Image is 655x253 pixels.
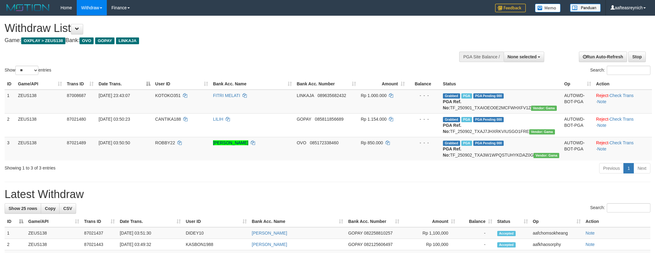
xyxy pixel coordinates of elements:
a: FITRI MELATI [213,93,240,98]
span: [DATE] 03:50:50 [99,140,130,145]
td: 1 [5,90,15,114]
span: OVO [297,140,306,145]
b: PGA Ref. No: [443,146,461,158]
span: OXPLAY > ZEUS138 [21,37,65,44]
th: Balance: activate to sort column ascending [458,216,495,227]
th: Date Trans.: activate to sort column ascending [117,216,183,227]
label: Search: [590,66,650,75]
a: 1 [623,163,634,173]
button: None selected [504,52,545,62]
span: Marked by aafchomsokheang [461,141,472,146]
a: Previous [599,163,624,173]
a: Reject [596,93,608,98]
span: Grabbed [443,93,460,99]
span: Vendor URL: https://trx31.1velocity.biz [531,106,557,111]
span: OVO [79,37,94,44]
span: ROBBY22 [155,140,175,145]
th: Status: activate to sort column ascending [495,216,530,227]
a: Note [597,99,607,104]
span: Grabbed [443,141,460,146]
span: Copy 082258810257 to clipboard [364,231,393,235]
span: GOPAY [348,242,362,247]
th: Op: activate to sort column ascending [530,216,583,227]
select: Showentries [15,66,38,75]
span: Rp 1.000.000 [361,93,387,98]
span: GOPAY [348,231,362,235]
label: Search: [590,203,650,212]
td: TF_250902_TXA3W1WPQSTUHYKDAZ0G [440,137,562,161]
span: 87008687 [67,93,86,98]
a: Note [586,231,595,235]
th: Balance [407,78,440,90]
th: Status [440,78,562,90]
td: AUTOWD-BOT-PGA [562,113,594,137]
div: - - - [410,92,438,99]
a: Copy [41,203,60,214]
a: [PERSON_NAME] [252,242,287,247]
span: Show 25 rows [9,206,37,211]
img: panduan.png [570,4,601,12]
a: Check Trans [610,140,634,145]
th: Op: activate to sort column ascending [562,78,594,90]
th: Bank Acc. Number: activate to sort column ascending [346,216,401,227]
span: PGA Pending [473,117,504,122]
span: GOPAY [95,37,114,44]
td: TF_250902_TXAJ7JHXRKVIUSGO1FRE [440,113,562,137]
td: aafkhaosorphy [530,239,583,250]
span: Copy [45,206,56,211]
div: PGA Site Balance / [459,52,503,62]
span: Accepted [497,242,516,247]
th: Action [583,216,650,227]
img: Feedback.jpg [495,4,526,12]
td: · · [594,137,652,161]
span: Copy 085811856689 to clipboard [315,117,343,122]
a: Show 25 rows [5,203,41,214]
a: Note [597,123,607,128]
td: ZEUS138 [26,227,82,239]
input: Search: [607,66,650,75]
a: CSV [59,203,76,214]
span: PGA Pending [473,141,504,146]
td: - [458,227,495,239]
span: Rp 1.154.000 [361,117,387,122]
span: Copy 089635682432 to clipboard [317,93,346,98]
td: [DATE] 03:49:32 [117,239,183,250]
span: Accepted [497,231,516,236]
span: LINKAJA [297,93,314,98]
th: Bank Acc. Name: activate to sort column ascending [211,78,294,90]
span: Marked by aafchomsokheang [461,93,472,99]
td: AUTOWD-BOT-PGA [562,137,594,161]
span: [DATE] 23:43:07 [99,93,130,98]
span: Grabbed [443,117,460,122]
span: 87021480 [67,117,86,122]
a: Reject [596,140,608,145]
th: User ID: activate to sort column ascending [183,216,249,227]
td: 87021437 [82,227,117,239]
span: CSV [63,206,72,211]
td: TF_250901_TXAIOEO0E2MCFWHXFV1Z [440,90,562,114]
td: AUTOWD-BOT-PGA [562,90,594,114]
span: [DATE] 03:50:23 [99,117,130,122]
a: Reject [596,117,608,122]
th: Amount: activate to sort column ascending [359,78,407,90]
h1: Latest Withdraw [5,188,650,200]
a: Run Auto-Refresh [579,52,627,62]
td: 87021443 [82,239,117,250]
span: Vendor URL: https://trx31.1velocity.biz [533,153,559,158]
td: Rp 100,000 [402,239,458,250]
td: ZEUS138 [15,137,64,161]
td: 2 [5,113,15,137]
img: Button%20Memo.svg [535,4,561,12]
td: [DATE] 03:51:30 [117,227,183,239]
span: Marked by aafchomsokheang [461,117,472,122]
a: Note [597,146,607,151]
span: CANTIKA188 [155,117,181,122]
a: Next [634,163,650,173]
a: LILIH [213,117,223,122]
th: Bank Acc. Number: activate to sort column ascending [294,78,359,90]
td: 1 [5,227,26,239]
span: GOPAY [297,117,311,122]
td: ZEUS138 [15,113,64,137]
div: - - - [410,140,438,146]
th: Bank Acc. Name: activate to sort column ascending [249,216,346,227]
